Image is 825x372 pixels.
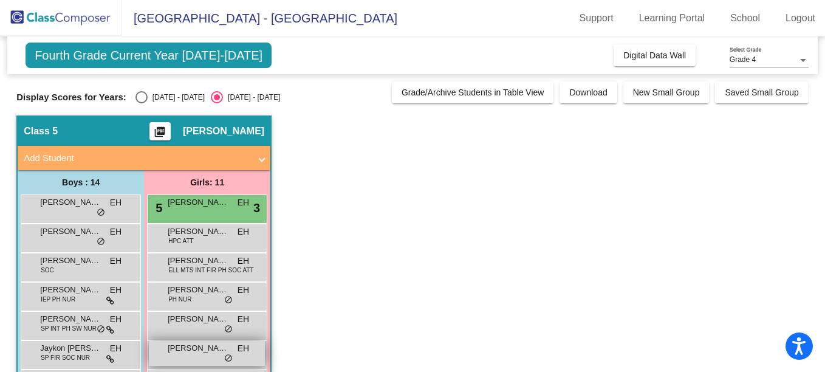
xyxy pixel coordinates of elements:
[253,199,260,217] span: 3
[238,284,249,297] span: EH
[152,201,162,215] span: 5
[24,125,58,137] span: Class 5
[168,255,228,267] span: [PERSON_NAME] [PERSON_NAME]
[18,146,270,170] mat-expansion-panel-header: Add Student
[168,266,253,275] span: ELL MTS INT FIR PH SOC ATT
[224,295,233,305] span: do_not_disturb_alt
[168,196,228,208] span: [PERSON_NAME]
[623,50,686,60] span: Digital Data Wall
[168,342,228,354] span: [PERSON_NAME]
[40,196,101,208] span: [PERSON_NAME]
[40,255,101,267] span: [PERSON_NAME]
[110,226,122,238] span: EH
[110,255,122,267] span: EH
[41,353,90,362] span: SP FIR SOC NUR
[40,284,101,296] span: [PERSON_NAME]
[776,9,825,28] a: Logout
[715,81,808,103] button: Saved Small Group
[570,9,623,28] a: Support
[238,342,249,355] span: EH
[24,151,250,165] mat-panel-title: Add Student
[97,237,105,247] span: do_not_disturb_alt
[110,196,122,209] span: EH
[633,88,700,97] span: New Small Group
[238,255,249,267] span: EH
[26,43,272,68] span: Fourth Grade Current Year [DATE]-[DATE]
[560,81,617,103] button: Download
[149,122,171,140] button: Print Students Details
[569,88,607,97] span: Download
[223,92,280,103] div: [DATE] - [DATE]
[110,342,122,355] span: EH
[122,9,397,28] span: [GEOGRAPHIC_DATA] - [GEOGRAPHIC_DATA]
[623,81,710,103] button: New Small Group
[224,354,233,363] span: do_not_disturb_alt
[41,324,97,333] span: SP INT PH SW NUR
[144,170,270,195] div: Girls: 11
[97,208,105,218] span: do_not_disturb_alt
[168,236,193,246] span: HPC ATT
[135,91,280,103] mat-radio-group: Select an option
[18,170,144,195] div: Boys : 14
[238,226,249,238] span: EH
[392,81,554,103] button: Grade/Archive Students in Table View
[725,88,798,97] span: Saved Small Group
[152,126,167,143] mat-icon: picture_as_pdf
[402,88,544,97] span: Grade/Archive Students in Table View
[40,313,101,325] span: [PERSON_NAME]
[168,295,191,304] span: PH NUR
[168,284,228,296] span: [PERSON_NAME]
[110,313,122,326] span: EH
[16,92,126,103] span: Display Scores for Years:
[224,325,233,334] span: do_not_disturb_alt
[238,196,249,209] span: EH
[41,295,75,304] span: IEP PH NUR
[40,226,101,238] span: [PERSON_NAME]
[41,266,54,275] span: SOC
[183,125,264,137] span: [PERSON_NAME]
[614,44,696,66] button: Digital Data Wall
[40,342,101,354] span: Jaykon [PERSON_NAME] Del Angel
[168,226,228,238] span: [PERSON_NAME]
[110,284,122,297] span: EH
[97,325,105,334] span: do_not_disturb_alt
[629,9,715,28] a: Learning Portal
[148,92,205,103] div: [DATE] - [DATE]
[238,313,249,326] span: EH
[730,55,756,64] span: Grade 4
[721,9,770,28] a: School
[168,313,228,325] span: [PERSON_NAME]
